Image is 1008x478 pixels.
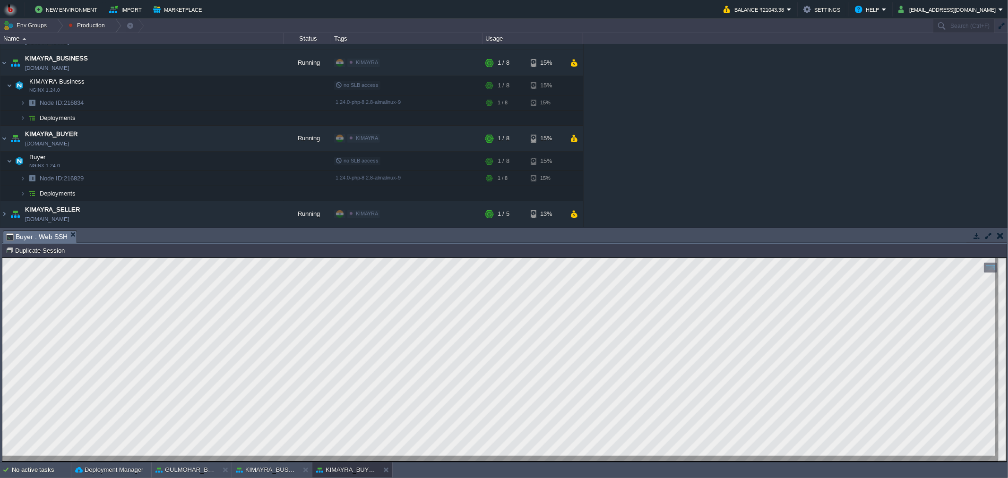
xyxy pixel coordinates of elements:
[39,174,85,182] a: Node ID:216829
[498,50,509,76] div: 1 / 8
[39,114,77,122] a: Deployments
[0,126,8,151] img: AMDAwAAAACH5BAEAAAAALAAAAAABAAEAAAICRAEAOw==
[7,76,12,95] img: AMDAwAAAACH5BAEAAAAALAAAAAABAAEAAAICRAEAOw==
[498,95,508,110] div: 1 / 8
[7,152,12,171] img: AMDAwAAAACH5BAEAAAAALAAAAAABAAEAAAICRAEAOw==
[855,4,882,15] button: Help
[3,19,50,32] button: Env Groups
[69,19,108,32] button: Production
[531,76,561,95] div: 15%
[316,465,376,475] button: KIMAYRA_BUYER
[498,152,509,171] div: 1 / 8
[39,99,85,107] span: 216834
[0,50,8,76] img: AMDAwAAAACH5BAEAAAAALAAAAAABAAEAAAICRAEAOw==
[356,60,378,65] span: KIMAYRA
[336,99,401,105] span: 1.24.0-php-8.2.8-almalinux-9
[20,95,26,110] img: AMDAwAAAACH5BAEAAAAALAAAAAABAAEAAAICRAEAOw==
[39,174,85,182] span: 216829
[332,33,482,44] div: Tags
[6,246,68,255] button: Duplicate Session
[26,95,39,110] img: AMDAwAAAACH5BAEAAAAALAAAAAABAAEAAAICRAEAOw==
[3,2,17,17] img: Bitss Techniques
[12,462,71,478] div: No active tasks
[20,171,26,186] img: AMDAwAAAACH5BAEAAAAALAAAAAABAAEAAAICRAEAOw==
[803,4,843,15] button: Settings
[28,154,47,161] a: BuyerNGINX 1.24.0
[29,87,60,93] span: NGINX 1.24.0
[40,99,64,106] span: Node ID:
[284,33,331,44] div: Status
[26,171,39,186] img: AMDAwAAAACH5BAEAAAAALAAAAAABAAEAAAICRAEAOw==
[9,50,22,76] img: AMDAwAAAACH5BAEAAAAALAAAAAABAAEAAAICRAEAOw==
[6,231,68,243] span: Buyer : Web SSH
[75,465,143,475] button: Deployment Manager
[483,33,583,44] div: Usage
[39,99,85,107] a: Node ID:216834
[1,33,284,44] div: Name
[28,77,86,85] span: KIMAYRA Business
[35,4,100,15] button: New Environment
[28,153,47,161] span: Buyer
[531,126,561,151] div: 15%
[25,63,69,73] a: [DOMAIN_NAME]
[22,38,26,40] img: AMDAwAAAACH5BAEAAAAALAAAAAABAAEAAAICRAEAOw==
[356,211,378,216] span: KIMAYRA
[336,82,379,88] span: no SLB access
[29,163,60,169] span: NGINX 1.24.0
[20,111,26,125] img: AMDAwAAAACH5BAEAAAAALAAAAAABAAEAAAICRAEAOw==
[531,201,561,227] div: 13%
[236,465,295,475] button: KIMAYRA_BUSINESS
[284,126,331,151] div: Running
[109,4,145,15] button: Import
[155,465,215,475] button: GULMOHAR_BUSINESS
[40,175,64,182] span: Node ID:
[26,186,39,201] img: AMDAwAAAACH5BAEAAAAALAAAAAABAAEAAAICRAEAOw==
[26,111,39,125] img: AMDAwAAAACH5BAEAAAAALAAAAAABAAEAAAICRAEAOw==
[13,152,26,171] img: AMDAwAAAACH5BAEAAAAALAAAAAABAAEAAAICRAEAOw==
[336,175,401,180] span: 1.24.0-php-8.2.8-almalinux-9
[498,171,508,186] div: 1 / 8
[39,189,77,197] a: Deployments
[531,95,561,110] div: 15%
[9,126,22,151] img: AMDAwAAAACH5BAEAAAAALAAAAAABAAEAAAICRAEAOw==
[25,129,78,139] a: KIMAYRA_BUYER
[28,78,86,85] a: KIMAYRA BusinessNGINX 1.24.0
[336,158,379,163] span: no SLB access
[531,50,561,76] div: 15%
[13,76,26,95] img: AMDAwAAAACH5BAEAAAAALAAAAAABAAEAAAICRAEAOw==
[0,201,8,227] img: AMDAwAAAACH5BAEAAAAALAAAAAABAAEAAAICRAEAOw==
[9,201,22,227] img: AMDAwAAAACH5BAEAAAAALAAAAAABAAEAAAICRAEAOw==
[498,201,509,227] div: 1 / 5
[498,76,509,95] div: 1 / 8
[284,50,331,76] div: Running
[356,135,378,141] span: KIMAYRA
[724,4,787,15] button: Balance ₹21043.38
[531,152,561,171] div: 15%
[153,4,205,15] button: Marketplace
[898,4,999,15] button: [EMAIL_ADDRESS][DOMAIN_NAME]
[284,201,331,227] div: Running
[531,171,561,186] div: 15%
[498,126,509,151] div: 1 / 8
[20,186,26,201] img: AMDAwAAAACH5BAEAAAAALAAAAAABAAEAAAICRAEAOw==
[25,205,80,214] a: KIMAYRA_SELLER
[25,139,69,148] a: [DOMAIN_NAME]
[25,214,69,224] a: [DOMAIN_NAME]
[25,54,88,63] a: KIMAYRA_BUSINESS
